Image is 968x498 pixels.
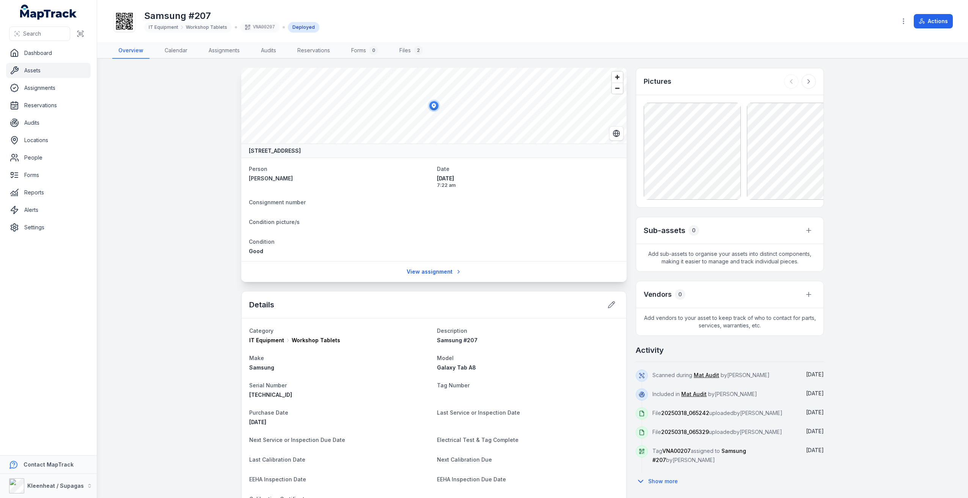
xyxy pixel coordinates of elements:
[806,447,824,453] time: 18/03/2025, 7:24:13 am
[6,115,91,130] a: Audits
[652,391,757,397] span: Included in by [PERSON_NAME]
[644,76,671,87] h3: Pictures
[806,409,824,415] time: 18/03/2025, 7:25:25 am
[437,409,520,416] span: Last Service or Inspection Date
[249,327,273,334] span: Category
[806,371,824,377] span: [DATE]
[6,98,91,113] a: Reservations
[249,355,264,361] span: Make
[249,476,306,482] span: EEHA Inspection Date
[6,185,91,200] a: Reports
[249,419,266,425] time: 18/03/2025, 12:00:00 am
[662,448,691,454] span: VNA00207
[249,248,263,254] span: Good
[437,437,519,443] span: Electrical Test & Tag Complete
[694,371,719,379] a: Mat Audit
[6,80,91,96] a: Assignments
[661,410,709,416] span: 20250318_065242
[249,392,292,398] span: [TECHNICAL_ID]
[369,46,378,55] div: 0
[806,390,824,396] span: [DATE]
[6,45,91,61] a: Dashboard
[806,390,824,396] time: 16/05/2025, 12:40:54 pm
[23,30,41,38] span: Search
[437,175,619,188] time: 18/03/2025, 7:22:12 am
[437,456,492,463] span: Next Calibration Due
[249,419,266,425] span: [DATE]
[688,225,699,236] div: 0
[612,83,623,94] button: Zoom out
[6,168,91,183] a: Forms
[806,428,824,434] span: [DATE]
[652,448,746,463] span: Tag assigned to by [PERSON_NAME]
[644,225,685,236] h2: Sub-assets
[402,265,467,279] a: View assignment
[203,43,246,59] a: Assignments
[240,22,280,33] div: VNA00207
[461,479,516,486] span: Asset details updated!
[288,22,319,33] div: Deployed
[437,364,476,371] span: Galaxy Tab A8
[6,150,91,165] a: People
[249,175,431,182] a: [PERSON_NAME]
[241,68,627,144] canvas: Map
[636,473,683,489] button: Show more
[249,382,287,388] span: Serial Number
[806,371,824,377] time: 16/05/2025, 12:43:12 pm
[6,63,91,78] a: Assets
[437,175,619,182] span: [DATE]
[636,244,823,271] span: Add sub-assets to organise your assets into distinct components, making it easier to manage and t...
[149,24,178,30] span: IT Equipment
[24,461,74,468] strong: Contact MapTrack
[806,409,824,415] span: [DATE]
[255,43,282,59] a: Audits
[291,43,336,59] a: Reservations
[249,147,301,155] strong: [STREET_ADDRESS]
[437,476,506,482] span: EEHA Inspection Due Date
[661,429,709,435] span: 20250318_065329
[437,355,454,361] span: Model
[27,482,84,489] strong: Kleenheat / Supagas
[437,337,478,343] span: Samsung #207
[652,410,783,416] span: File uploaded by [PERSON_NAME]
[249,337,284,344] span: IT Equipment
[249,456,305,463] span: Last Calibration Date
[437,166,449,172] span: Date
[652,429,782,435] span: File uploaded by [PERSON_NAME]
[249,166,267,172] span: Person
[20,5,77,20] a: MapTrack
[6,133,91,148] a: Locations
[612,72,623,83] button: Zoom in
[437,382,470,388] span: Tag Number
[636,308,823,335] span: Add vendors to your asset to keep track of who to contact for parts, services, warranties, etc.
[675,289,685,300] div: 0
[681,390,707,398] a: Mat Audit
[9,27,70,41] button: Search
[249,219,300,225] span: Condition picture/s
[652,372,770,378] span: Scanned during by [PERSON_NAME]
[437,327,467,334] span: Description
[437,182,619,188] span: 7:22 am
[914,14,953,28] button: Actions
[636,345,664,355] h2: Activity
[393,43,429,59] a: Files2
[186,24,227,30] span: Workshop Tablets
[159,43,193,59] a: Calendar
[6,220,91,235] a: Settings
[249,299,274,310] h2: Details
[249,238,275,245] span: Condition
[6,202,91,218] a: Alerts
[609,126,624,141] button: Switch to Satellite View
[644,289,672,300] h3: Vendors
[249,199,306,205] span: Consignment number
[292,337,340,344] span: Workshop Tablets
[144,10,319,22] h1: Samsung #207
[414,46,423,55] div: 2
[249,364,274,371] span: Samsung
[249,437,345,443] span: Next Service or Inspection Due Date
[345,43,384,59] a: Forms0
[806,428,824,434] time: 18/03/2025, 7:25:21 am
[249,409,288,416] span: Purchase Date
[806,447,824,453] span: [DATE]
